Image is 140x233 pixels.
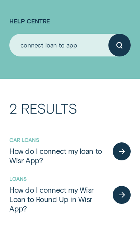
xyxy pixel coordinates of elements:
[9,175,27,182] a: Loans
[9,0,131,34] h1: Help Centre
[108,34,131,56] button: Submit your search query.
[9,101,131,132] h3: 2 Results
[9,137,39,143] a: Car Loans
[9,34,108,56] input: Search for anything...
[9,185,108,213] a: How do I connect my Wisr Loan to Round Up in Wisr App?
[9,146,108,165] a: How do I connect my loan to Wisr App?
